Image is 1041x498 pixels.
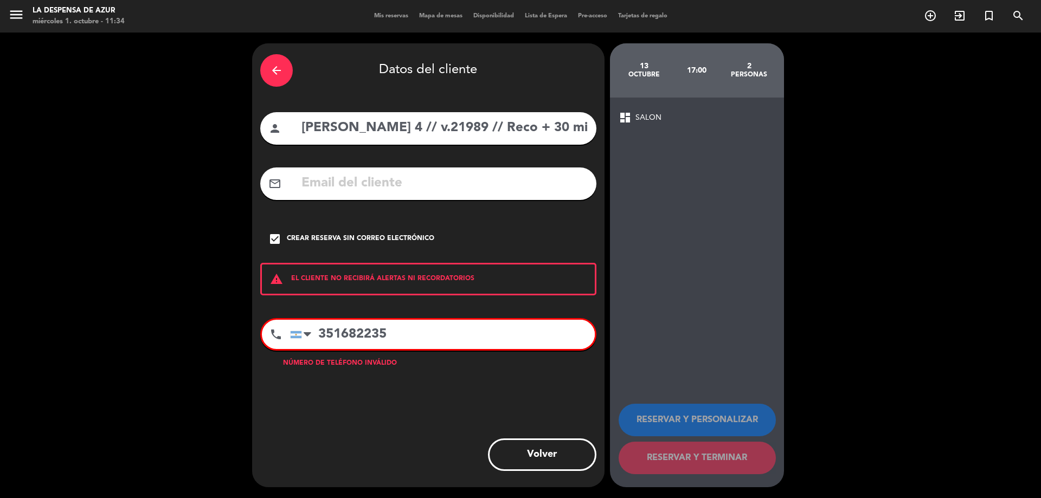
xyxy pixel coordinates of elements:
span: Pre-acceso [573,13,613,19]
i: warning [262,273,291,286]
span: Disponibilidad [468,13,519,19]
div: octubre [618,70,671,79]
i: search [1012,9,1025,22]
button: RESERVAR Y PERSONALIZAR [619,404,776,436]
span: Tarjetas de regalo [613,13,673,19]
i: menu [8,7,24,23]
i: arrow_back [270,64,283,77]
span: dashboard [619,111,632,124]
span: Mis reservas [369,13,414,19]
div: Número de teléfono inválido [260,358,596,369]
button: menu [8,7,24,27]
div: EL CLIENTE NO RECIBIRÁ ALERTAS NI RECORDATORIOS [260,263,596,295]
div: Crear reserva sin correo electrónico [287,234,434,244]
span: SALON [635,112,661,124]
div: 17:00 [670,51,723,89]
input: Número de teléfono... [290,320,595,349]
div: miércoles 1. octubre - 11:34 [33,16,125,27]
input: Email del cliente [300,172,588,195]
input: Nombre del cliente [300,117,588,139]
div: Argentina: +54 [291,320,316,348]
div: personas [723,70,775,79]
i: check_box [268,232,281,245]
span: Lista de Espera [519,13,573,19]
span: Mapa de mesas [414,13,468,19]
i: add_circle_outline [924,9,937,22]
div: 13 [618,62,671,70]
button: Volver [488,438,596,471]
i: turned_in_not [982,9,995,22]
div: Datos del cliente [260,51,596,89]
div: 2 [723,62,775,70]
i: exit_to_app [953,9,966,22]
i: phone [269,328,282,341]
i: mail_outline [268,177,281,190]
div: La Despensa de Azur [33,5,125,16]
i: person [268,122,281,135]
button: RESERVAR Y TERMINAR [619,442,776,474]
